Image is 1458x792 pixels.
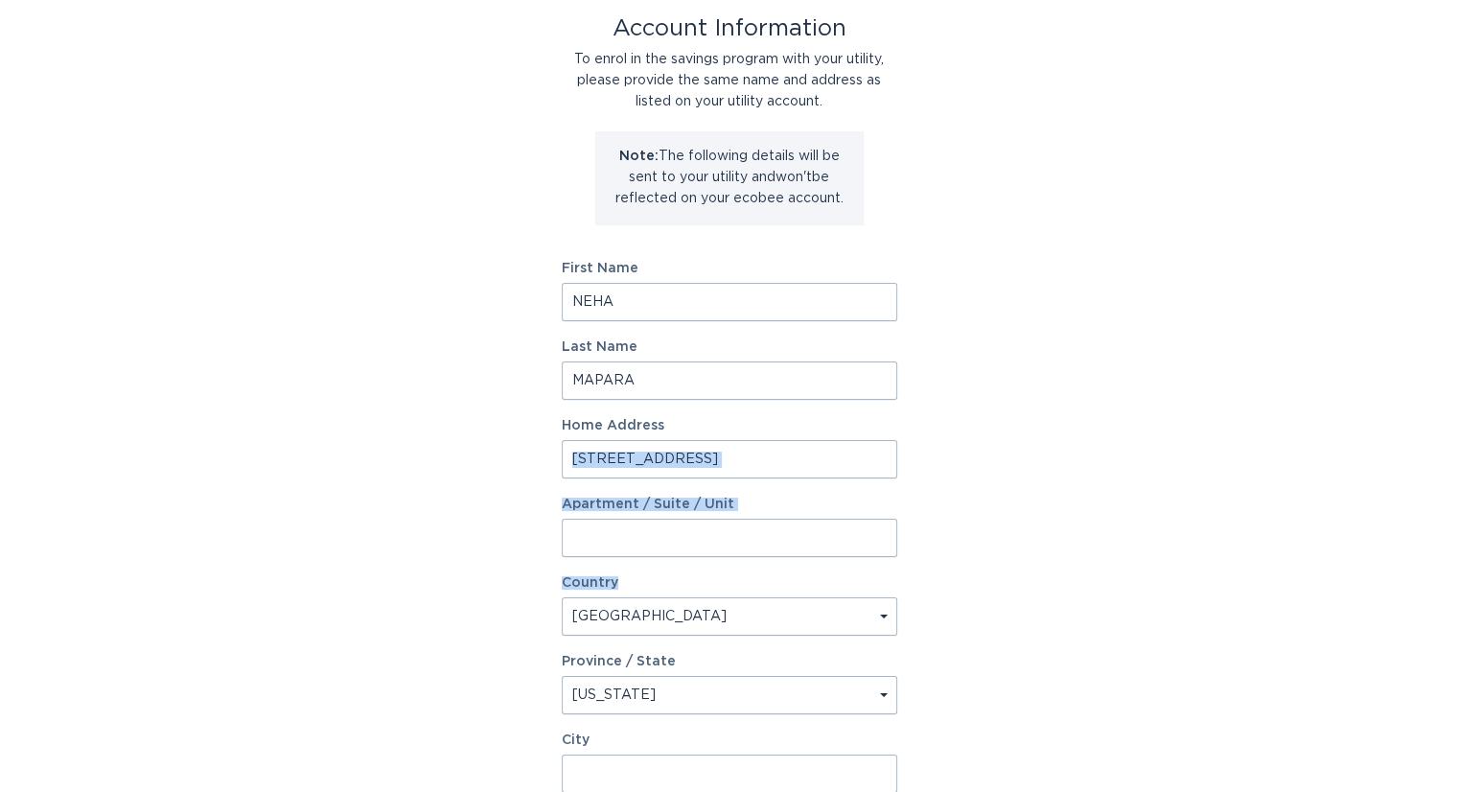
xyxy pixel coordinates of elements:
[610,146,849,209] p: The following details will be sent to your utility and won't be reflected on your ecobee account.
[562,18,897,39] div: Account Information
[619,150,659,163] strong: Note:
[562,655,676,668] label: Province / State
[562,340,897,354] label: Last Name
[562,498,897,511] label: Apartment / Suite / Unit
[562,49,897,112] div: To enrol in the savings program with your utility, please provide the same name and address as li...
[562,419,897,432] label: Home Address
[562,576,618,590] label: Country
[562,734,897,747] label: City
[562,262,897,275] label: First Name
